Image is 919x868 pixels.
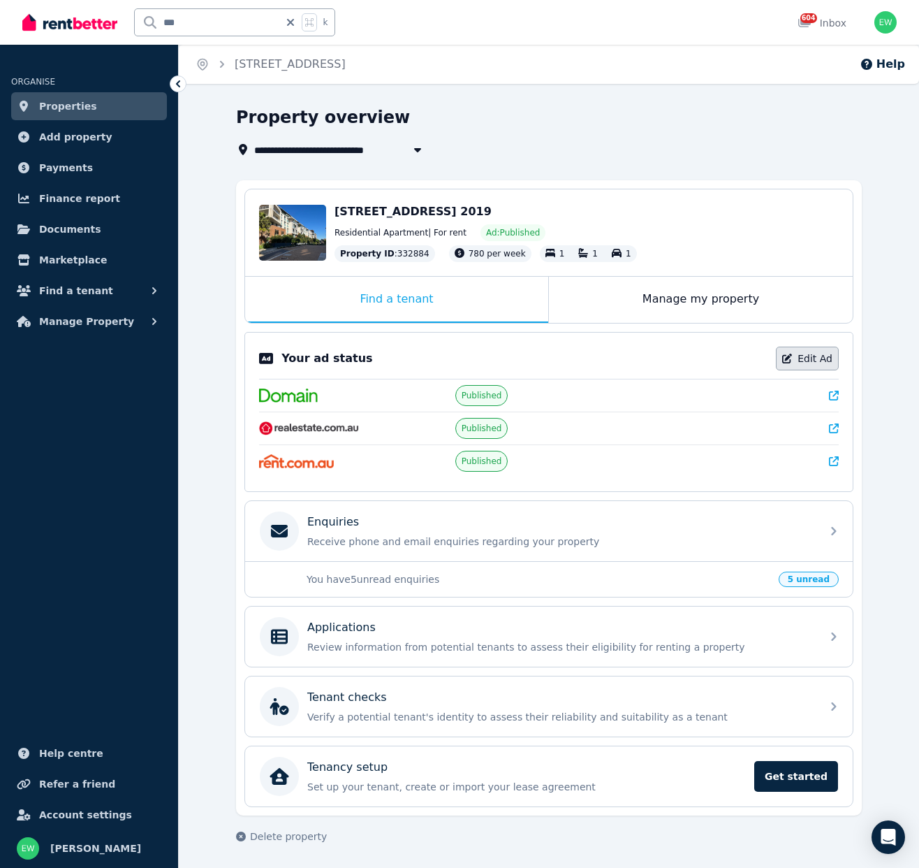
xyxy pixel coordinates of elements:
span: ORGANISE [11,77,55,87]
span: Help centre [39,745,103,762]
span: Properties [39,98,97,115]
a: Account settings [11,801,167,829]
nav: Breadcrumb [179,45,362,84]
div: Open Intercom Messenger [872,820,905,854]
img: Domain.com.au [259,389,318,403]
p: Your ad status [281,350,372,367]
span: Marketplace [39,252,107,268]
p: Review information from potential tenants to assess their eligibility for renting a property [307,640,813,654]
span: Property ID [340,248,395,259]
span: 1 [559,249,565,259]
a: Finance report [11,185,167,212]
a: ApplicationsReview information from potential tenants to assess their eligibility for renting a p... [245,607,853,667]
span: Published [462,456,502,467]
span: Get started [754,761,838,792]
a: Marketplace [11,246,167,274]
p: Set up your tenant, create or import your lease agreement [307,780,746,794]
a: Tenancy setupSet up your tenant, create or import your lease agreementGet started [245,746,853,806]
div: : 332884 [334,245,435,262]
img: RealEstate.com.au [259,421,359,435]
span: Residential Apartment | For rent [334,227,466,238]
p: You have 5 unread enquiries [307,572,770,586]
span: Refer a friend [39,776,115,793]
span: 1 [626,249,631,259]
span: k [323,17,328,28]
span: Ad: Published [486,227,540,238]
span: 780 per week [469,249,526,259]
a: Help centre [11,739,167,767]
p: Applications [307,619,376,636]
span: 604 [800,13,817,23]
h1: Property overview [236,106,410,129]
span: [STREET_ADDRESS] 2019 [334,205,492,218]
button: Manage Property [11,308,167,335]
p: Receive phone and email enquiries regarding your property [307,535,813,549]
span: 1 [592,249,598,259]
img: RentBetter [22,12,117,33]
a: [STREET_ADDRESS] [235,57,346,71]
img: Evelyn Wang [17,837,39,860]
button: Find a tenant [11,277,167,305]
a: Add property [11,123,167,151]
p: Enquiries [307,514,359,530]
button: Help [860,56,905,73]
div: Inbox [797,16,846,30]
a: Tenant checksVerify a potential tenant's identity to assess their reliability and suitability as ... [245,677,853,737]
a: Documents [11,215,167,243]
span: Find a tenant [39,282,113,299]
p: Tenancy setup [307,759,388,776]
button: Delete property [236,830,327,844]
span: Finance report [39,190,120,207]
a: Payments [11,154,167,182]
span: Published [462,423,502,434]
div: Manage my property [549,277,853,323]
span: Manage Property [39,313,134,330]
span: Delete property [250,830,327,844]
a: Edit Ad [776,347,839,370]
span: Documents [39,221,101,238]
span: Payments [39,159,93,176]
span: Add property [39,129,112,145]
a: EnquiriesReceive phone and email enquiries regarding your property [245,501,853,561]
img: Evelyn Wang [874,11,897,34]
a: Properties [11,92,167,120]
a: Refer a friend [11,770,167,798]
p: Verify a potential tenant's identity to assess their reliability and suitability as a tenant [307,710,813,724]
span: 5 unread [779,572,839,587]
p: Tenant checks [307,689,387,706]
span: Published [462,390,502,401]
img: Rent.com.au [259,454,334,468]
span: Account settings [39,806,132,823]
div: Find a tenant [245,277,548,323]
span: [PERSON_NAME] [50,840,141,857]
